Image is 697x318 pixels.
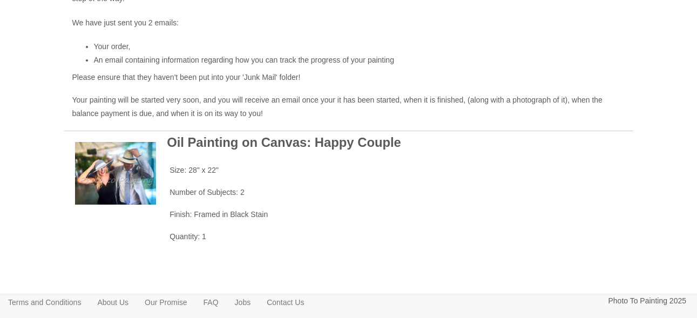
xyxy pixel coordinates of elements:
[195,294,227,310] a: FAQ
[94,53,625,67] li: An email containing information regarding how you can track the progress of your painting
[167,135,401,150] strong: Oil Painting on Canvas: Happy Couple
[89,294,137,310] a: About Us
[72,16,625,30] p: We have just sent you 2 emails:
[170,187,633,198] p: Number of Subjects: 2
[72,93,625,120] p: Your painting will be started very soon, and you will receive an email once your it has been star...
[608,294,686,308] p: Photo To Painting 2025
[259,294,312,310] a: Contact Us
[94,40,625,53] li: Your order,
[137,294,195,310] a: Our Promise
[227,294,259,310] a: Jobs
[75,142,156,205] img: Happy Couple
[170,231,633,242] p: Quantity: 1
[170,209,633,220] p: Finish: Framed in Black Stain
[170,165,633,176] p: Size: 28" x 22"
